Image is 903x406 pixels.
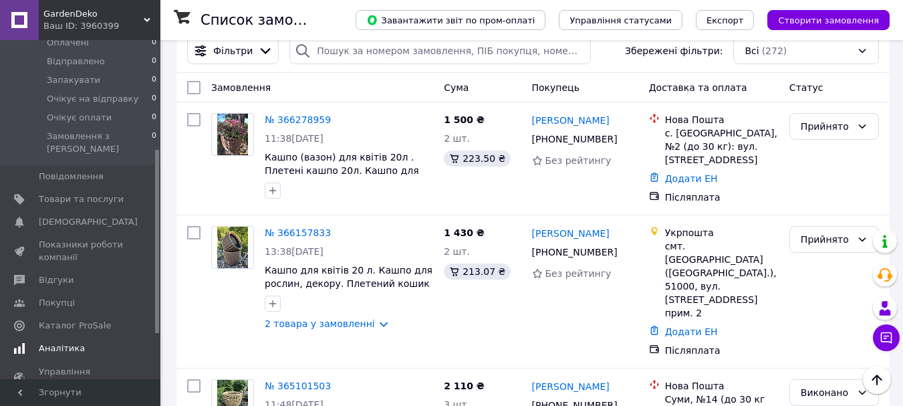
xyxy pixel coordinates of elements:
span: 13:38[DATE] [265,246,324,257]
button: Наверх [863,366,891,394]
button: Чат з покупцем [873,324,900,351]
span: (272) [762,45,787,56]
span: Статус [789,82,823,93]
a: Додати ЕН [665,173,718,184]
div: [PHONE_NUMBER] [529,243,620,262]
img: Фото товару [217,114,249,155]
a: Створити замовлення [754,14,890,25]
span: Завантажити звіт по пром-оплаті [366,14,535,26]
a: [PERSON_NAME] [532,380,610,393]
div: [PHONE_NUMBER] [529,130,620,148]
img: Фото товару [217,227,249,268]
div: 213.07 ₴ [444,264,511,280]
span: 0 [152,74,156,86]
span: Фільтри [213,44,253,58]
span: Збережені фільтри: [625,44,723,58]
a: [PERSON_NAME] [532,114,610,127]
h1: Список замовлень [201,12,336,28]
a: 2 товара у замовленні [265,318,375,329]
div: Нова Пошта [665,113,779,126]
span: Повідомлення [39,171,104,183]
span: Замовлення з [PERSON_NAME] [47,130,152,155]
span: 2 шт. [444,246,470,257]
button: Експорт [696,10,755,30]
div: Прийнято [801,119,852,134]
span: Очікує оплати [47,112,112,124]
span: Показники роботи компанії [39,239,124,263]
span: Покупці [39,297,75,309]
span: 1 500 ₴ [444,114,485,125]
div: с. [GEOGRAPHIC_DATA], №2 (до 30 кг): вул. [STREET_ADDRESS] [665,126,779,167]
span: Товари та послуги [39,193,124,205]
div: Прийнято [801,232,852,247]
a: Кашпо (вазон) для квітів 20л . Плетені кашпо 20л. Кашпо для рослин, декору. Плетений кошик з рота... [265,152,430,203]
a: Фото товару [211,226,254,269]
div: Ваш ID: 3960399 [43,20,160,32]
a: № 366278959 [265,114,331,125]
span: Відправлено [47,56,105,68]
span: Експорт [706,15,744,25]
span: 11:38[DATE] [265,133,324,144]
a: [PERSON_NAME] [532,227,610,240]
span: Без рейтингу [545,155,612,166]
span: Cума [444,82,469,93]
span: 2 шт. [444,133,470,144]
span: Створити замовлення [778,15,879,25]
span: Доставка та оплата [649,82,747,93]
span: Аналітика [39,342,85,354]
span: Покупець [532,82,579,93]
button: Завантажити звіт по пром-оплаті [356,10,545,30]
span: 2 110 ₴ [444,381,485,391]
span: 0 [152,112,156,124]
span: [DEMOGRAPHIC_DATA] [39,216,138,228]
div: Нова Пошта [665,379,779,393]
a: Фото товару [211,113,254,156]
span: 0 [152,93,156,105]
span: Очікує на відправку [47,93,138,105]
div: 223.50 ₴ [444,150,511,167]
div: Післяплата [665,344,779,357]
span: 0 [152,37,156,49]
a: Додати ЕН [665,326,718,337]
span: 0 [152,56,156,68]
span: Управління сайтом [39,366,124,390]
span: Запакувати [47,74,100,86]
div: смт. [GEOGRAPHIC_DATA] ([GEOGRAPHIC_DATA].), 51000, вул. [STREET_ADDRESS] прим. 2 [665,239,779,320]
a: № 365101503 [265,381,331,391]
button: Створити замовлення [767,10,890,30]
span: Оплачені [47,37,89,49]
div: Післяплата [665,191,779,204]
div: Виконано [801,385,852,400]
div: Укрпошта [665,226,779,239]
input: Пошук за номером замовлення, ПІБ покупця, номером телефону, Email, номером накладної [289,37,591,64]
span: 1 430 ₴ [444,227,485,238]
span: 0 [152,130,156,155]
a: № 366157833 [265,227,331,238]
span: Всі [745,44,759,58]
span: Відгуки [39,274,74,286]
span: Управління статусами [569,15,672,25]
a: Кашпо для квітів 20 л. Кашпо для рослин, декору. Плетений кошик з ротангу [265,265,432,302]
span: Каталог ProSale [39,320,111,332]
button: Управління статусами [559,10,682,30]
span: GardenDeko [43,8,144,20]
span: Замовлення [211,82,271,93]
span: Без рейтингу [545,268,612,279]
